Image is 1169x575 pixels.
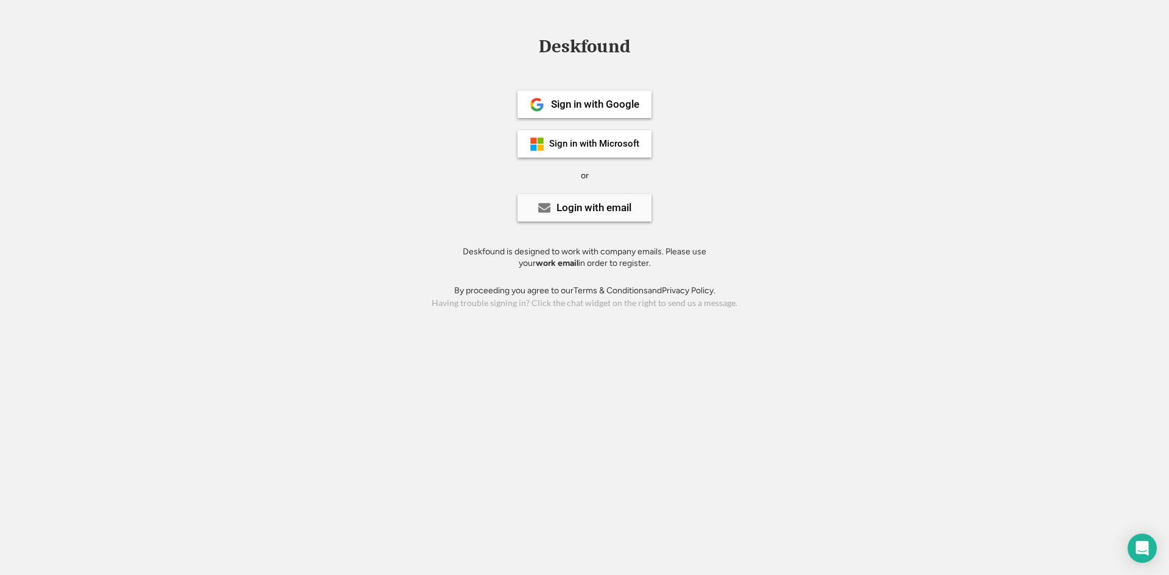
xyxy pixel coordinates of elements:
[448,246,721,270] div: Deskfound is designed to work with company emails. Please use your in order to register.
[1128,534,1157,563] div: Open Intercom Messenger
[549,139,639,148] div: Sign in with Microsoft
[662,285,715,296] a: Privacy Policy.
[533,37,636,56] div: Deskfound
[530,97,544,112] img: 1024px-Google__G__Logo.svg.png
[581,170,589,182] div: or
[530,137,544,152] img: ms-symbollockup_mssymbol_19.png
[574,285,648,296] a: Terms & Conditions
[556,203,631,213] div: Login with email
[454,285,715,297] div: By proceeding you agree to our and
[551,99,639,110] div: Sign in with Google
[536,258,578,268] strong: work email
